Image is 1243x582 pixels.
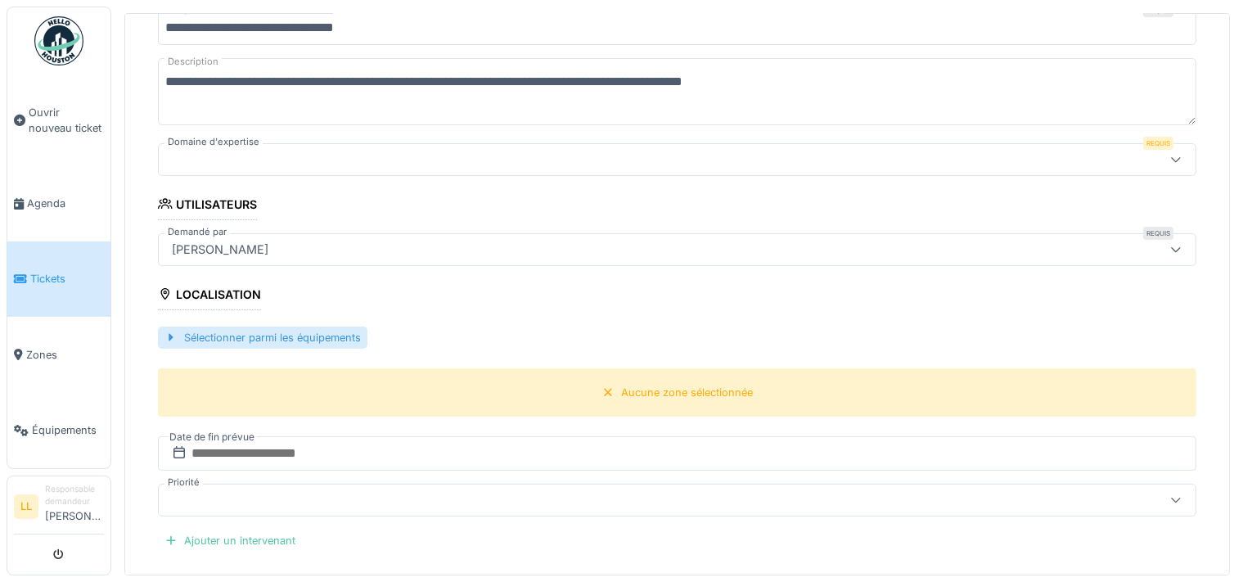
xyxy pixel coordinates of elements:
img: Badge_color-CXgf-gQk.svg [34,16,83,65]
span: Ouvrir nouveau ticket [29,105,104,136]
span: Équipements [32,422,104,438]
a: Agenda [7,166,110,241]
div: Localisation [158,282,261,310]
li: [PERSON_NAME] [45,483,104,530]
label: Demandé par [164,225,230,239]
div: Ajouter un intervenant [158,530,302,552]
a: Tickets [7,241,110,317]
a: LL Responsable demandeur[PERSON_NAME] [14,483,104,535]
div: Requis [1143,137,1173,150]
label: Description [164,52,222,72]
a: Équipements [7,393,110,468]
div: Requis [1143,227,1173,240]
div: Responsable demandeur [45,483,104,508]
label: Priorité [164,476,203,490]
div: [PERSON_NAME] [165,241,275,259]
span: Agenda [27,196,104,211]
a: Zones [7,317,110,392]
label: Domaine d'expertise [164,135,263,149]
span: Zones [26,347,104,363]
li: LL [14,494,38,519]
span: Tickets [30,271,104,286]
div: Aucune zone sélectionnée [621,385,753,400]
div: Utilisateurs [158,192,257,220]
label: Date de fin prévue [168,428,256,446]
div: Sélectionner parmi les équipements [158,327,367,349]
a: Ouvrir nouveau ticket [7,74,110,166]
